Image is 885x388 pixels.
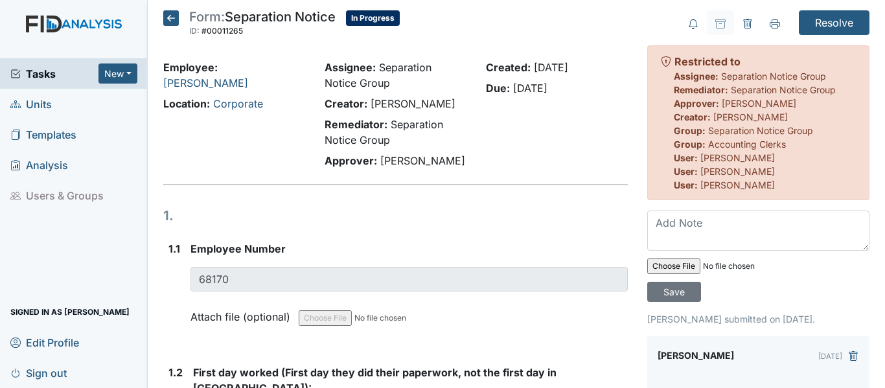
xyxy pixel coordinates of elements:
[721,71,826,82] span: Separation Notice Group
[674,71,718,82] strong: Assignee:
[168,365,183,380] label: 1.2
[708,139,786,150] span: Accounting Clerks
[163,61,218,74] strong: Employee:
[818,352,842,361] small: [DATE]
[371,97,455,110] span: [PERSON_NAME]
[799,10,869,35] input: Resolve
[189,10,336,39] div: Separation Notice
[10,332,79,352] span: Edit Profile
[213,97,263,110] a: Corporate
[10,363,67,383] span: Sign out
[325,61,376,74] strong: Assignee:
[513,82,547,95] span: [DATE]
[10,94,52,114] span: Units
[674,179,698,190] strong: User:
[325,97,367,110] strong: Creator:
[708,125,813,136] span: Separation Notice Group
[731,84,836,95] span: Separation Notice Group
[674,111,711,122] strong: Creator:
[10,66,98,82] a: Tasks
[647,312,869,326] p: [PERSON_NAME] submitted on [DATE].
[674,139,706,150] strong: Group:
[346,10,400,26] span: In Progress
[189,26,200,36] span: ID:
[201,26,243,36] span: #00011265
[700,152,775,163] span: [PERSON_NAME]
[163,76,248,89] a: [PERSON_NAME]
[722,98,796,109] span: [PERSON_NAME]
[168,241,180,257] label: 1.1
[674,84,728,95] strong: Remediator:
[163,206,628,225] h1: 1.
[674,55,741,68] strong: Restricted to
[674,166,698,177] strong: User:
[674,98,719,109] strong: Approver:
[700,179,775,190] span: [PERSON_NAME]
[486,61,531,74] strong: Created:
[163,97,210,110] strong: Location:
[10,155,68,175] span: Analysis
[534,61,568,74] span: [DATE]
[325,154,377,167] strong: Approver:
[10,302,130,322] span: Signed in as [PERSON_NAME]
[190,302,295,325] label: Attach file (optional)
[486,82,510,95] strong: Due:
[700,166,775,177] span: [PERSON_NAME]
[10,124,76,144] span: Templates
[325,118,387,131] strong: Remediator:
[190,242,286,255] span: Employee Number
[713,111,788,122] span: [PERSON_NAME]
[189,9,225,25] span: Form:
[647,282,701,302] input: Save
[98,63,137,84] button: New
[380,154,465,167] span: [PERSON_NAME]
[674,125,706,136] strong: Group:
[674,152,698,163] strong: User:
[658,347,734,365] label: [PERSON_NAME]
